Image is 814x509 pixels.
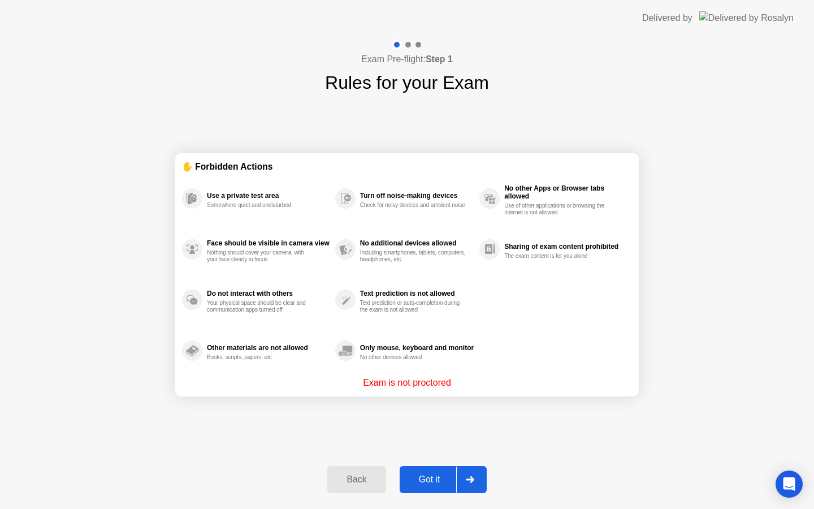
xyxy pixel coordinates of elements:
[360,354,467,361] div: No other devices allowed
[207,249,314,263] div: Nothing should cover your camera, with your face clearly in focus
[207,300,314,313] div: Your physical space should be clear and communication apps turned off
[207,344,330,352] div: Other materials are not allowed
[400,466,487,493] button: Got it
[642,11,692,25] div: Delivered by
[207,202,314,209] div: Somewhere quiet and undisturbed
[426,54,453,64] b: Step 1
[207,192,330,200] div: Use a private test area
[327,466,386,493] button: Back
[331,475,382,485] div: Back
[360,202,467,209] div: Check for noisy devices and ambient noise
[361,53,453,66] h4: Exam Pre-flight:
[699,11,794,24] img: Delivered by Rosalyn
[360,249,467,263] div: Including smartphones, tablets, computers, headphones, etc.
[504,184,626,200] div: No other Apps or Browser tabs allowed
[363,376,451,390] p: Exam is not proctored
[182,160,632,173] div: ✋ Forbidden Actions
[207,354,314,361] div: Books, scripts, papers, etc
[360,344,474,352] div: Only mouse, keyboard and monitor
[360,300,467,313] div: Text prediction or auto-completion during the exam is not allowed
[360,239,474,247] div: No additional devices allowed
[504,202,611,216] div: Use of other applications or browsing the internet is not allowed
[776,471,803,498] div: Open Intercom Messenger
[325,69,489,96] h1: Rules for your Exam
[207,239,330,247] div: Face should be visible in camera view
[504,253,611,260] div: The exam content is for you alone
[360,192,474,200] div: Turn off noise-making devices
[504,243,626,251] div: Sharing of exam content prohibited
[360,290,474,297] div: Text prediction is not allowed
[403,475,456,485] div: Got it
[207,290,330,297] div: Do not interact with others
